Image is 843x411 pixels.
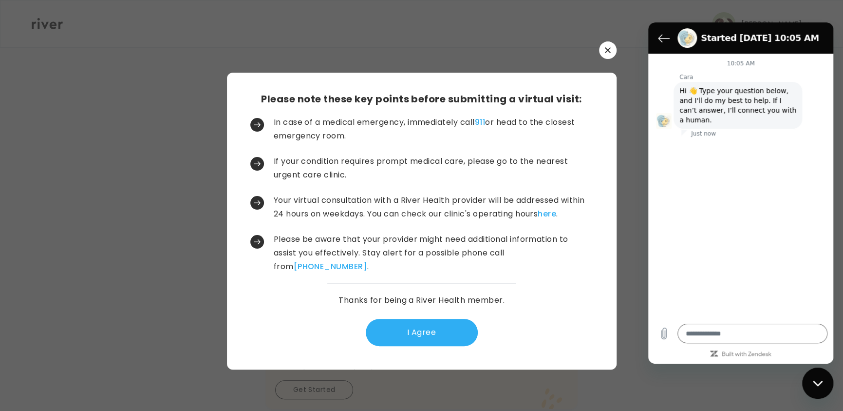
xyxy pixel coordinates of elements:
p: Thanks for being a River Health member. [338,294,505,307]
p: Your virtual consultation with a River Health provider will be addressed within 24 hours on weekd... [274,194,591,221]
iframe: Messaging window [648,22,833,364]
a: here [538,208,556,219]
iframe: Button to launch messaging window, conversation in progress [802,368,833,399]
p: In case of a medical emergency, immediately call or head to the closest emergency room. [274,116,591,143]
p: If your condition requires prompt medical care, please go to the nearest urgent care clinic. [274,155,591,182]
a: [PHONE_NUMBER] [293,261,367,272]
p: Please be aware that your provider might need additional information to assist you effectively. S... [274,233,591,274]
button: I Agree [366,319,478,346]
h3: Please note these key points before submitting a virtual visit: [261,92,581,106]
a: 911 [475,117,485,128]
